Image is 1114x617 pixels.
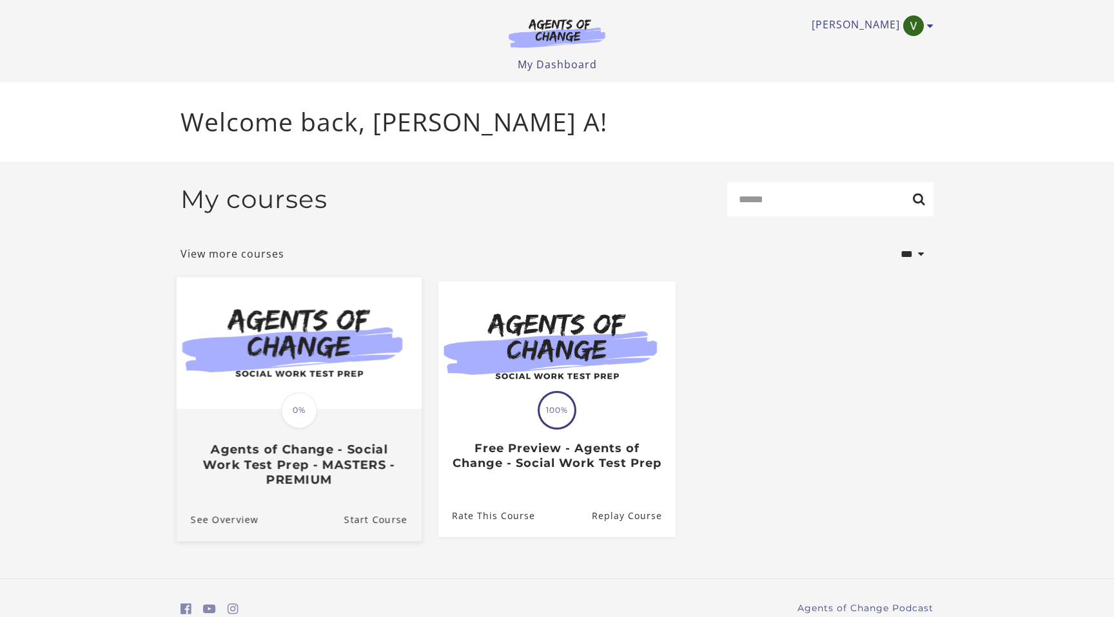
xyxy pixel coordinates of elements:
[452,441,661,470] h3: Free Preview - Agents of Change - Social Work Test Prep
[281,392,317,428] span: 0%
[495,18,619,48] img: Agents of Change Logo
[438,495,535,537] a: Free Preview - Agents of Change - Social Work Test Prep: Rate This Course
[228,603,239,615] i: https://www.instagram.com/agentsofchangeprep/ (Open in a new window)
[177,498,259,541] a: Agents of Change - Social Work Test Prep - MASTERS - PREMIUM: See Overview
[181,184,327,214] h2: My courses
[540,393,574,428] span: 100%
[181,246,284,261] a: View more courses
[191,442,407,488] h3: Agents of Change - Social Work Test Prep - MASTERS - PREMIUM
[592,495,676,537] a: Free Preview - Agents of Change - Social Work Test Prep: Resume Course
[181,603,191,615] i: https://www.facebook.com/groups/aswbtestprep (Open in a new window)
[797,602,933,615] a: Agents of Change Podcast
[203,603,216,615] i: https://www.youtube.com/c/AgentsofChangeTestPrepbyMeaganMitchell (Open in a new window)
[518,57,597,71] a: My Dashboard
[181,103,933,141] p: Welcome back, [PERSON_NAME] A!
[812,15,927,36] a: Toggle menu
[344,498,422,541] a: Agents of Change - Social Work Test Prep - MASTERS - PREMIUM: Resume Course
